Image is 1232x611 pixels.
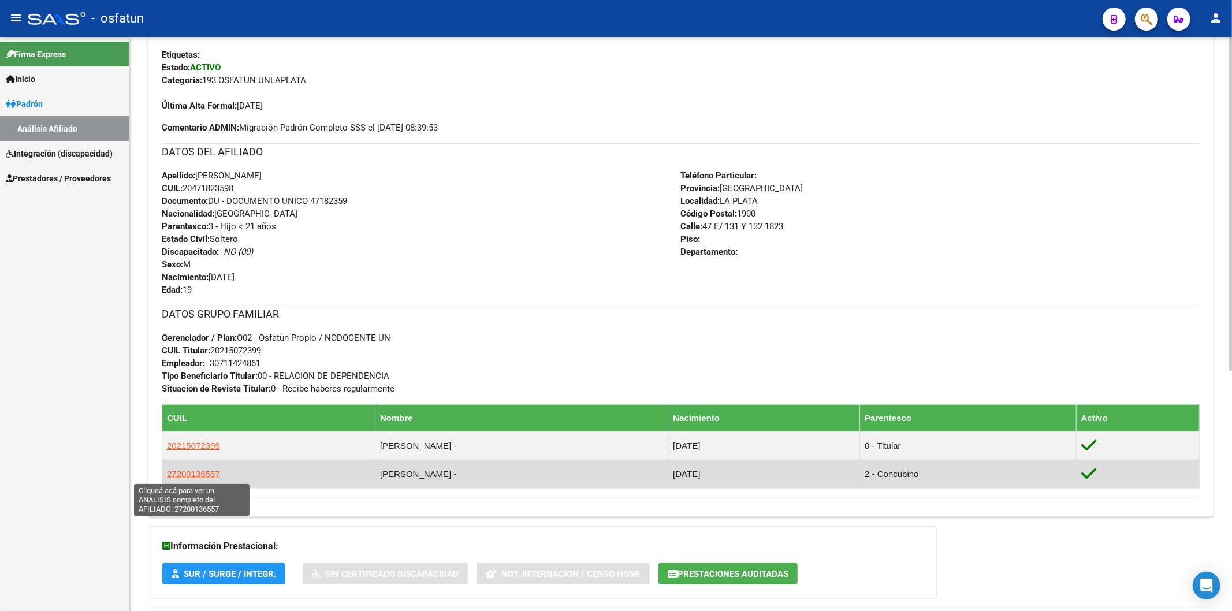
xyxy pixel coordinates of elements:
[162,196,208,206] strong: Documento:
[190,62,221,73] strong: ACTIVO
[375,460,668,488] td: [PERSON_NAME] -
[162,371,258,381] strong: Tipo Beneficiario Titular:
[162,144,1200,160] h3: DATOS DEL AFILIADO
[162,371,389,381] span: 00 - RELACION DE DEPENDENCIA
[162,50,200,60] strong: Etiquetas:
[162,306,1200,322] h3: DATOS GRUPO FAMILIAR
[681,183,720,193] strong: Provincia:
[681,170,757,181] strong: Teléfono Particular:
[162,208,297,219] span: [GEOGRAPHIC_DATA]
[162,121,438,134] span: Migración Padrón Completo SSS el [DATE] 08:39:53
[477,563,650,584] button: Not. Internacion / Censo Hosp.
[162,285,183,295] strong: Edad:
[9,11,23,25] mat-icon: menu
[668,431,860,460] td: [DATE]
[678,569,788,579] span: Prestaciones Auditadas
[668,460,860,488] td: [DATE]
[375,404,668,431] th: Nombre
[681,247,738,257] strong: Departamento:
[681,196,758,206] span: LA PLATA
[162,183,233,193] span: 20471823598
[162,122,239,133] strong: Comentario ADMIN:
[668,404,860,431] th: Nacimiento
[162,272,235,282] span: [DATE]
[162,75,202,85] strong: Categoria:
[681,208,738,219] strong: Código Postal:
[681,208,756,219] span: 1900
[162,358,205,368] strong: Empleador:
[6,147,113,160] span: Integración (discapacidad)
[162,234,238,244] span: Soltero
[162,563,285,584] button: SUR / SURGE / INTEGR.
[162,333,390,343] span: O02 - Osfatun Propio / NODOCENTE UN
[162,345,210,356] strong: CUIL Titular:
[162,272,209,282] strong: Nacimiento:
[681,221,703,232] strong: Calle:
[162,208,214,219] strong: Nacionalidad:
[162,333,237,343] strong: Gerenciador / Plan:
[658,563,798,584] button: Prestaciones Auditadas
[860,460,1077,488] td: 2 - Concubino
[681,234,701,244] strong: Piso:
[162,100,237,111] strong: Última Alta Formal:
[162,234,210,244] strong: Estado Civil:
[162,285,192,295] span: 19
[162,259,183,270] strong: Sexo:
[224,247,253,257] i: NO (00)
[162,383,394,394] span: 0 - Recibe haberes regularmente
[162,345,261,356] span: 20215072399
[162,62,190,73] strong: Estado:
[184,569,276,579] span: SUR / SURGE / INTEGR.
[6,48,66,61] span: Firma Express
[162,247,219,257] strong: Discapacitado:
[162,74,1200,87] div: 193 OSFATUN UNLAPLATA
[162,170,262,181] span: [PERSON_NAME]
[210,357,260,370] div: 30711424861
[681,196,720,206] strong: Localidad:
[162,221,276,232] span: 3 - Hijo < 21 años
[167,469,220,479] span: 27200136557
[167,441,220,450] span: 20215072399
[681,183,803,193] span: [GEOGRAPHIC_DATA]
[1209,11,1223,25] mat-icon: person
[91,6,144,31] span: - osfatun
[162,538,922,554] h3: Información Prestacional:
[162,196,347,206] span: DU - DOCUMENTO UNICO 47182359
[6,172,111,185] span: Prestadores / Proveedores
[162,259,191,270] span: M
[1076,404,1199,431] th: Activo
[1193,572,1220,599] div: Open Intercom Messenger
[162,404,375,431] th: CUIL
[6,98,43,110] span: Padrón
[6,73,35,85] span: Inicio
[162,221,209,232] strong: Parentesco:
[303,563,468,584] button: Sin Certificado Discapacidad
[860,404,1077,431] th: Parentesco
[162,170,195,181] strong: Apellido:
[681,221,784,232] span: 47 E/ 131 Y 132 1823
[860,431,1077,460] td: 0 - Titular
[501,569,641,579] span: Not. Internacion / Censo Hosp.
[162,100,263,111] span: [DATE]
[375,431,668,460] td: [PERSON_NAME] -
[162,183,183,193] strong: CUIL:
[325,569,459,579] span: Sin Certificado Discapacidad
[162,383,271,394] strong: Situacion de Revista Titular:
